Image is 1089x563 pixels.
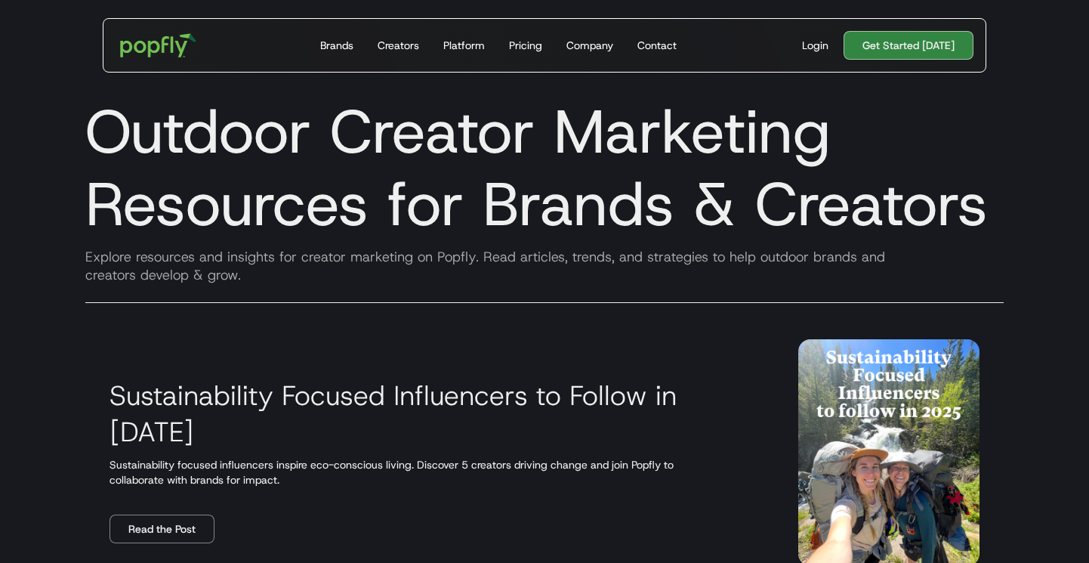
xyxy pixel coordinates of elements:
[503,19,548,72] a: Pricing
[631,19,683,72] a: Contact
[443,38,485,53] div: Platform
[110,515,214,543] a: Read the Post
[844,31,973,60] a: Get Started [DATE]
[73,248,1016,284] div: Explore resources and insights for creator marketing on Popfly. Read articles, trends, and strate...
[372,19,425,72] a: Creators
[110,377,762,450] h3: Sustainability Focused Influencers to Follow in [DATE]
[796,38,834,53] a: Login
[509,38,542,53] div: Pricing
[437,19,491,72] a: Platform
[110,23,207,68] a: home
[566,38,613,53] div: Company
[314,19,359,72] a: Brands
[560,19,619,72] a: Company
[320,38,353,53] div: Brands
[110,457,762,487] p: Sustainability focused influencers inspire eco-conscious living. Discover 5 creators driving chan...
[378,38,419,53] div: Creators
[802,38,828,53] div: Login
[637,38,677,53] div: Contact
[73,95,1016,240] h1: Outdoor Creator Marketing Resources for Brands & Creators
